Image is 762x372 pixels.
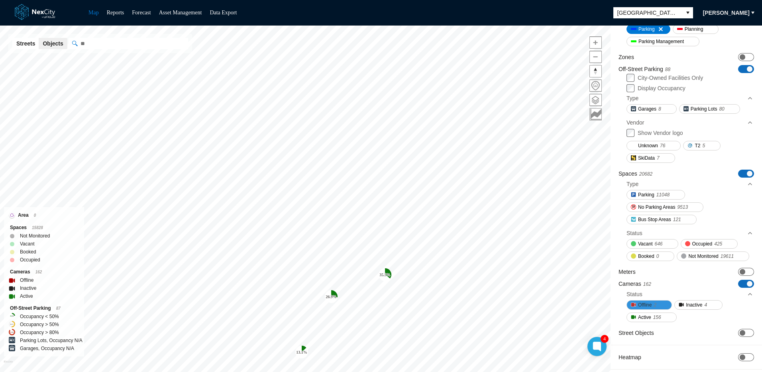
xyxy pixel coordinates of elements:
[10,211,78,220] div: Area
[638,203,675,211] span: No Parking Areas
[619,353,641,361] label: Heatmap
[683,141,721,150] button: T25
[638,85,685,91] label: Display Occupancy
[20,336,82,344] label: Parking Lots, Occupancy N/A
[638,240,652,248] span: Vacant
[626,300,672,310] button: Offline2
[626,178,753,190] div: Type
[657,154,660,162] span: 7
[685,25,703,33] span: Planning
[88,10,99,16] a: Map
[714,240,722,248] span: 425
[698,6,755,19] button: [PERSON_NAME]
[626,92,753,104] div: Type
[56,306,61,311] span: 87
[705,301,707,309] span: 4
[626,290,642,298] div: Status
[626,239,678,249] button: Vacant646
[379,268,391,281] div: Map marker
[589,108,602,121] button: Key metrics
[692,240,713,248] span: Occupied
[674,300,723,310] button: Inactive4
[677,251,749,261] button: Not Monitored19611
[379,273,391,277] tspan: 35.5 %
[601,335,609,343] div: 4
[703,9,750,17] span: [PERSON_NAME]
[638,142,658,150] span: Unknown
[35,270,42,274] span: 162
[626,153,675,163] button: SkiData7
[626,190,685,200] button: Parking11048
[12,38,39,49] button: Streets
[695,142,700,150] span: T2
[619,329,654,337] label: Street Objects
[638,252,654,260] span: Booked
[10,304,78,313] div: Off-Street Parking
[638,75,703,81] label: City-Owned Facilities Only
[589,79,602,92] button: Home
[619,268,636,276] label: Meters
[589,94,602,106] button: Layers management
[681,239,738,249] button: Occupied425
[590,37,601,48] span: Zoom in
[658,105,661,113] span: 8
[619,53,634,61] label: Zones
[626,117,753,129] div: Vendor
[20,344,74,352] label: Garages, Occupancy N/A
[683,7,693,18] button: select
[20,256,40,264] label: Occupied
[626,37,699,46] button: Parking Management
[626,313,677,322] button: Active156
[638,105,656,113] span: Garages
[295,346,308,358] div: Map marker
[20,313,59,321] label: Occupancy < 50%
[132,10,151,16] a: Forecast
[626,119,644,127] div: Vendor
[702,142,705,150] span: 5
[10,224,78,232] div: Spaces
[639,171,652,177] span: 20682
[589,36,602,49] button: Zoom in
[20,276,33,284] label: Offline
[626,229,642,237] div: Status
[626,202,703,212] button: No Parking Areas9513
[691,105,717,113] span: Parking Lots
[210,10,237,16] a: Data Export
[638,216,671,224] span: Bus Stop Areas
[619,65,670,73] label: Off-Street Parking
[638,301,652,309] span: Offline
[626,141,681,150] button: Unknown76
[43,40,63,47] span: Objects
[677,203,688,211] span: 9513
[688,252,718,260] span: Not Monitored
[626,288,753,300] div: Status
[589,51,602,63] button: Zoom out
[107,10,124,16] a: Reports
[619,280,651,288] label: Cameras
[20,321,59,328] label: Occupancy > 50%
[638,130,683,136] label: Show Vendor logo
[626,251,674,261] button: Booked0
[665,67,670,72] span: 88
[20,284,36,292] label: Inactive
[638,25,655,33] span: Parking
[617,9,679,17] span: [GEOGRAPHIC_DATA][PERSON_NAME]
[20,292,33,300] label: Active
[626,94,638,102] div: Type
[619,170,652,178] label: Spaces
[626,180,638,188] div: Type
[638,154,655,162] span: SkiData
[656,252,659,260] span: 0
[638,313,651,321] span: Active
[626,24,670,34] button: Parking
[4,360,13,370] a: Mapbox homepage
[34,213,36,218] span: 0
[20,328,59,336] label: Occupancy > 80%
[656,191,670,199] span: 11048
[159,10,202,16] a: Asset Management
[626,104,677,114] button: Garages8
[20,240,34,248] label: Vacant
[589,65,602,77] button: Reset bearing to north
